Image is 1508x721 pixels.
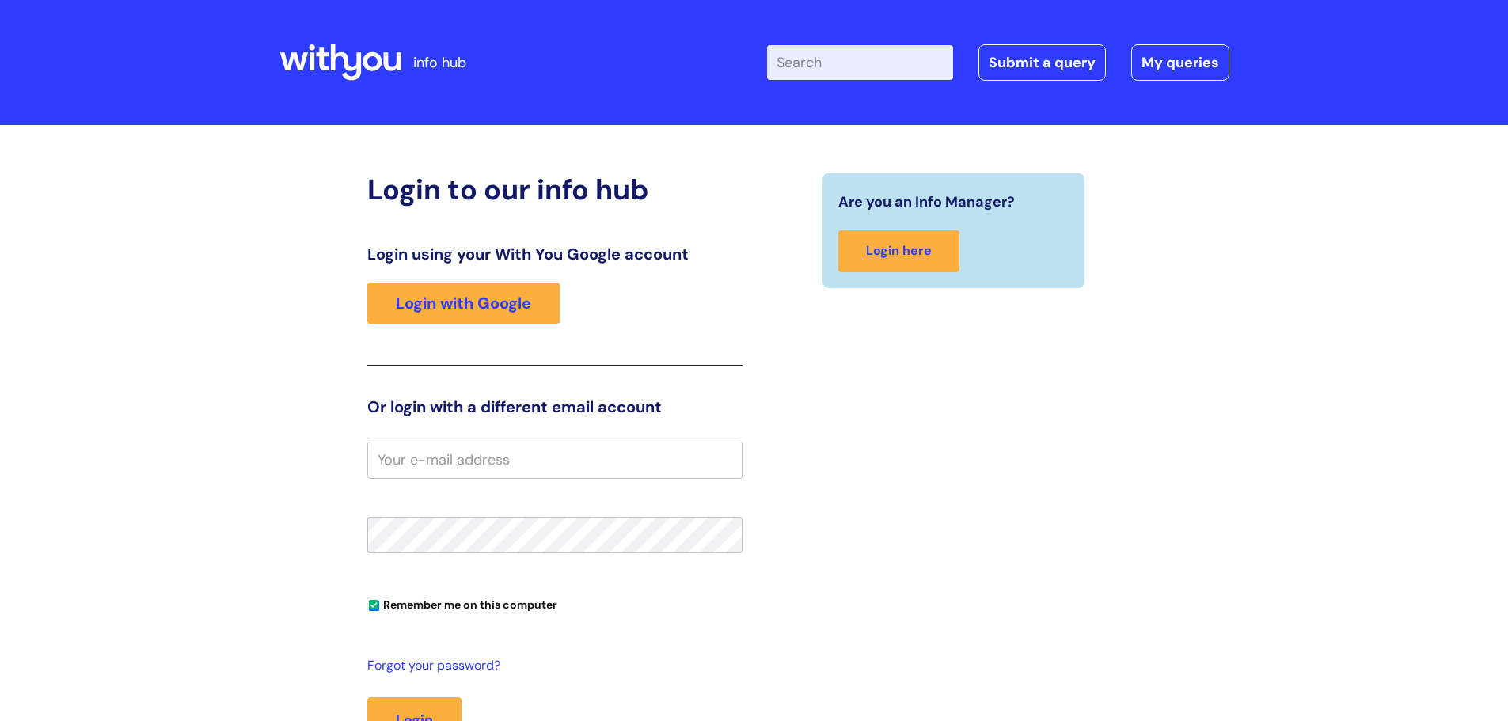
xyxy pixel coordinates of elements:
h2: Login to our info hub [367,173,743,207]
p: info hub [413,50,466,75]
h3: Login using your With You Google account [367,245,743,264]
input: Remember me on this computer [369,601,379,611]
label: Remember me on this computer [367,594,557,612]
a: Submit a query [978,44,1106,81]
span: Are you an Info Manager? [838,189,1015,214]
div: You can uncheck this option if you're logging in from a shared device [367,591,743,617]
input: Search [767,45,953,80]
a: My queries [1131,44,1229,81]
a: Forgot your password? [367,655,735,677]
a: Login here [838,230,959,272]
h3: Or login with a different email account [367,397,743,416]
input: Your e-mail address [367,442,743,478]
a: Login with Google [367,283,560,324]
